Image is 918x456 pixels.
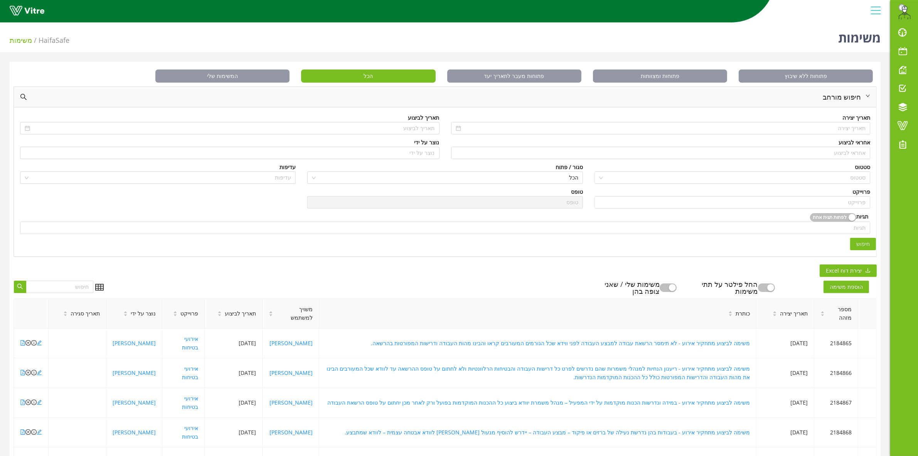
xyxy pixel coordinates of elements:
li: משימות [10,35,39,46]
span: caret-down [820,313,825,317]
a: [PERSON_NAME] [270,369,313,376]
span: edit [37,400,42,405]
td: [DATE] [756,388,814,418]
span: caret-down [173,313,177,317]
span: file-pdf [20,400,25,405]
h1: משימות [838,19,881,52]
a: [PERSON_NAME] [113,429,156,436]
input: תאריך לביצוע [32,124,435,132]
span: search [17,283,23,290]
div: נוצר על ידי [414,138,440,147]
span: search [20,93,27,100]
div: תאריך יצירה [842,114,870,122]
span: info-circle [31,340,37,346]
div: rightחיפוש מורחב [14,87,876,107]
td: 2184865 [814,329,858,358]
span: edit [37,429,42,435]
span: info-circle [31,400,37,405]
span: caret-up [820,310,825,314]
td: [DATE] [756,418,814,448]
td: [DATE] [205,329,263,358]
span: caret-up [173,310,177,314]
img: da32df7d-b9e3-429d-8c5c-2e32c797c474.png [897,4,912,19]
input: תאריך יצירה [463,124,866,132]
span: caret-down [217,313,222,317]
div: סגור / פתוח [556,163,583,171]
span: caret-up [217,310,222,314]
div: פרוייקט [852,188,870,196]
a: file-pdf [20,399,25,406]
span: file-pdf [20,340,25,346]
span: edit [37,370,42,375]
span: close-circle [312,175,316,180]
button: חיפוש [850,238,876,250]
span: פתוחות מעבר לתאריך יעד [447,70,581,83]
span: תאריך לביצוע [225,309,256,318]
a: אירועי בטיחות [182,395,198,410]
a: edit [37,399,42,406]
div: טופס [571,188,583,196]
span: close-circle [25,400,31,405]
div: סטטוס [855,163,870,171]
span: info-circle [31,370,37,375]
a: [PERSON_NAME] [270,339,313,347]
a: אירועי בטיחות [182,335,198,351]
span: caret-up [123,310,128,314]
a: edit [37,339,42,347]
td: 2184867 [814,388,858,418]
div: עדיפות [280,163,296,171]
input: חיפוש [26,281,93,293]
span: right [866,93,870,98]
div: משימות שלי / שאני צופה בהן [594,281,660,295]
span: table [95,283,104,292]
a: אירועי בטיחות [182,365,198,381]
span: caret-down [728,313,733,317]
span: caret-down [773,313,777,317]
span: close-circle [599,175,603,180]
div: תאריך לביצוע [408,114,440,122]
a: משימה לביצוע מתחקיר אירוע - לא תימסר הרשאת עבודה למבצע העבודה לפני ווידא שכל הגורמים המעורבים קרא... [371,339,750,347]
span: info-circle [31,429,37,435]
a: [PERSON_NAME] [113,399,156,406]
td: [DATE] [205,418,263,448]
td: [DATE] [205,358,263,388]
a: [PERSON_NAME] [113,369,156,376]
span: הוספת משימה [824,281,869,293]
span: הכל [301,70,435,83]
div: אחראי לביצוע [839,138,870,147]
span: תאריך סגירה [71,309,100,318]
div: החל פילטר על תתי משימות [692,281,758,295]
span: 151 [39,36,69,45]
span: מספר מזהה [828,305,852,322]
td: [DATE] [756,358,814,388]
a: file-pdf [20,369,25,376]
a: אירועי בטיחות [182,424,198,440]
span: caret-down [269,313,273,317]
button: search [14,281,26,293]
a: משימה לביצוע מתחקיר אירוע - ריענון הנחיות למנהלי משמרות שהם נדרשים לפרט כל דרישות העבודה והבטיחות... [327,365,750,381]
a: משימה לביצוע מתחקיר אירוע - במידה ונדרשות הכנות מוקדמות על ידי המפעיל – מנהל משמרת יוודא ביצוע כל... [327,399,750,406]
div: תגיות [856,212,868,221]
a: הוספת משימה [824,281,877,291]
span: פתוחות ללא שיבוץ [739,70,873,83]
span: פתוחות ומצוותות [593,70,727,83]
span: הכל [312,172,578,183]
a: [PERSON_NAME] [270,399,313,406]
span: edit [37,340,42,346]
span: caret-up [728,310,733,314]
span: caret-down [123,313,128,317]
span: close-circle [25,340,31,346]
span: caret-up [773,310,777,314]
span: file-pdf [20,429,25,435]
span: נוצר על ידי [131,309,156,318]
a: file-pdf [20,429,25,436]
a: [PERSON_NAME] [113,339,156,347]
span: caret-up [63,310,67,314]
a: edit [37,429,42,436]
span: כותרת [736,309,750,318]
td: 2184868 [814,418,858,448]
span: download [865,268,871,274]
span: close-circle [25,429,31,435]
button: downloadיצירת דוח Excel [820,264,877,277]
td: [DATE] [205,388,263,418]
